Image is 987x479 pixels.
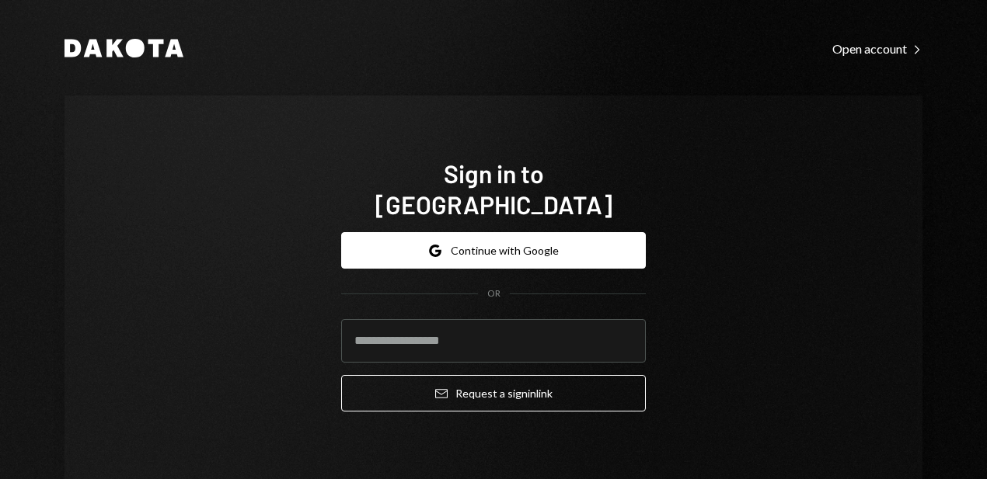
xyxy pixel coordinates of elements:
div: Open account [832,41,922,57]
h1: Sign in to [GEOGRAPHIC_DATA] [341,158,646,220]
button: Continue with Google [341,232,646,269]
button: Request a signinlink [341,375,646,411]
div: OR [487,287,500,300]
a: Open account [832,40,922,57]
